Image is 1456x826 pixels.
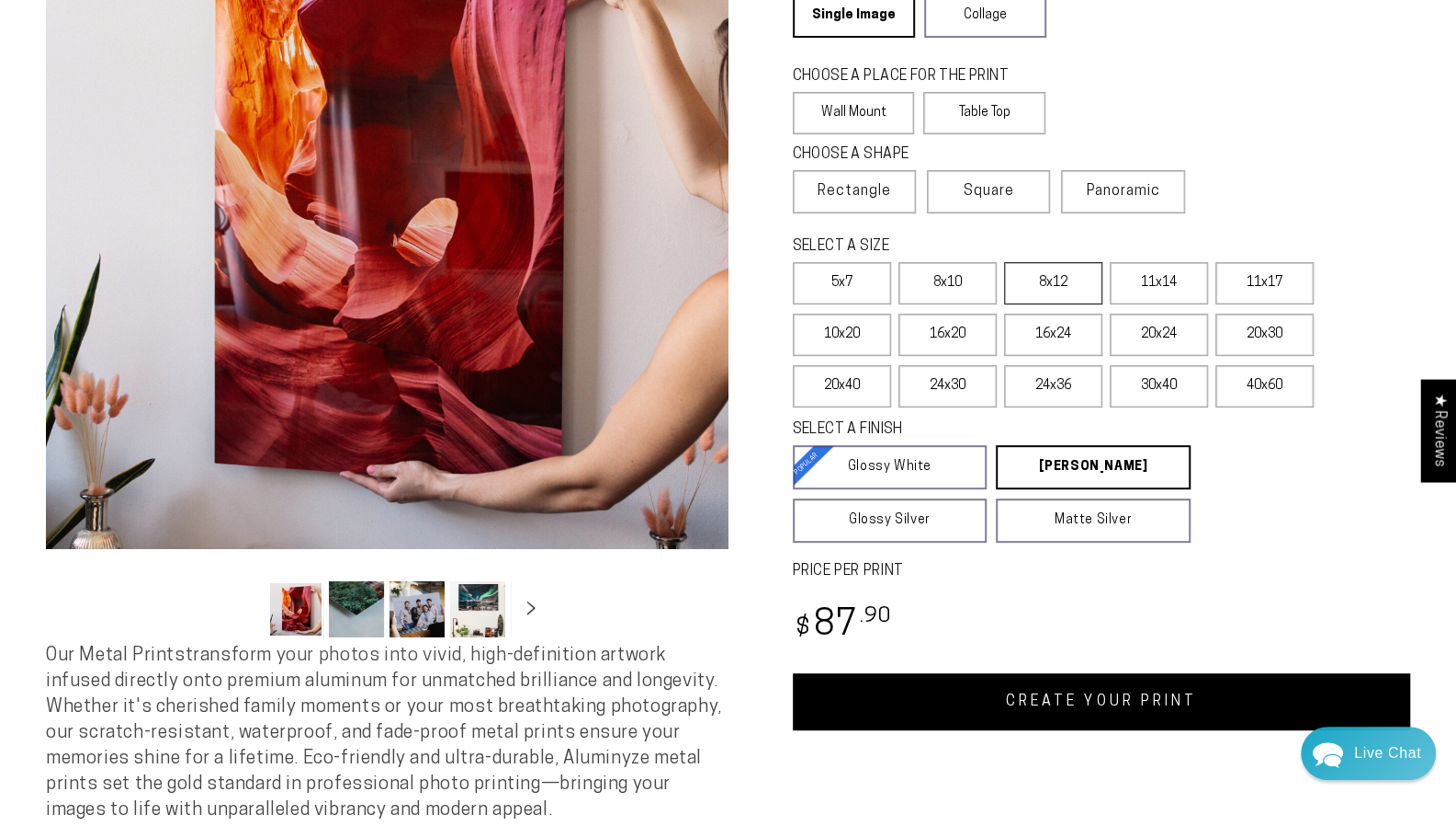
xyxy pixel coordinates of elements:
label: 11x14 [1110,262,1208,304]
a: Glossy White [793,445,988,489]
legend: SELECT A FINISH [793,419,1146,441]
label: PRICE PER PRINT [793,561,1411,582]
div: Click to open Judge.me floating reviews tab [1421,379,1456,481]
sup: .90 [859,606,892,627]
button: Load image 1 in gallery view [268,581,323,637]
a: Glossy Silver [793,499,988,543]
label: 8x12 [1004,262,1102,304]
button: Load image 4 in gallery view [450,581,505,637]
label: 5x7 [793,262,891,304]
label: 20x30 [1215,314,1314,356]
span: Rectangle [818,180,891,202]
div: Contact Us Directly [1354,727,1421,780]
a: [PERSON_NAME] [996,445,1191,489]
label: Wall Mount [793,92,915,134]
label: 10x20 [793,314,891,356]
bdi: 87 [793,608,893,644]
label: 16x24 [1004,314,1102,356]
label: 30x40 [1110,365,1208,407]
label: 11x17 [1215,262,1314,304]
a: Matte Silver [996,499,1191,543]
span: $ [796,616,811,641]
label: 20x24 [1110,314,1208,356]
span: Panoramic [1087,184,1160,199]
label: 8x10 [898,262,997,304]
label: 20x40 [793,365,891,407]
label: Table Top [923,92,1045,134]
legend: SELECT A SIZE [793,236,1157,258]
label: 24x30 [898,365,997,407]
button: Load image 3 in gallery view [389,581,445,637]
legend: CHOOSE A PLACE FOR THE PRINT [793,66,1029,87]
button: Slide right [511,590,551,630]
div: Chat widget toggle [1301,727,1436,780]
span: Square [964,180,1014,202]
label: 16x20 [898,314,997,356]
button: Slide left [222,590,263,630]
button: Load image 2 in gallery view [329,581,384,637]
label: 24x36 [1004,365,1102,407]
span: Our Metal Prints transform your photos into vivid, high-definition artwork infused directly onto ... [46,647,722,820]
a: CREATE YOUR PRINT [793,673,1411,730]
legend: CHOOSE A SHAPE [793,144,1032,166]
label: 40x60 [1215,365,1314,407]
